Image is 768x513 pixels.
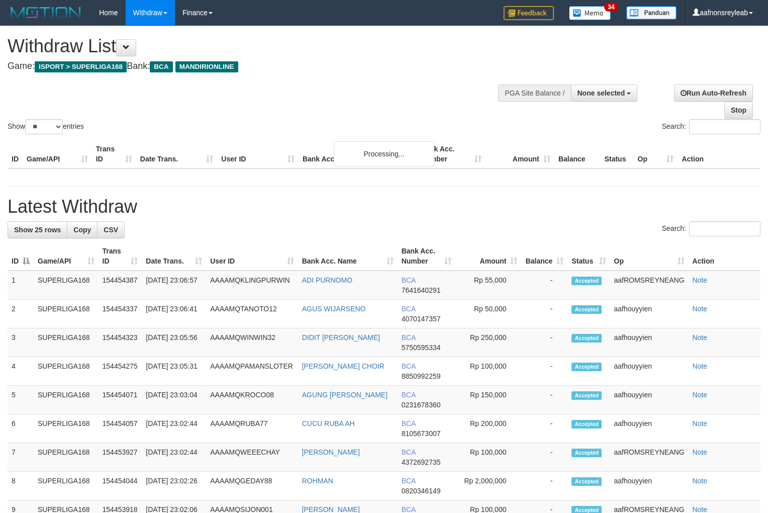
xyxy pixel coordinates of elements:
[571,420,602,429] span: Accepted
[25,119,63,134] select: Showentries
[34,386,99,414] td: SUPERLIGA168
[97,221,125,238] a: CSV
[610,443,689,472] td: aafROMSREYNEANG
[610,414,689,443] td: aafhouyyien
[634,140,678,168] th: Op
[571,84,638,102] button: None selected
[402,276,416,284] span: BCA
[455,328,522,357] td: Rp 250,000
[302,391,388,399] a: AGUNG [PERSON_NAME]
[8,5,84,20] img: MOTION_logo.png
[402,401,441,409] span: Copy 0231678360 to clipboard
[14,226,61,234] span: Show 25 rows
[486,140,554,168] th: Amount
[67,221,98,238] a: Copy
[142,443,206,472] td: [DATE] 23:02:44
[693,477,708,485] a: Note
[571,334,602,343] span: Accepted
[402,419,416,427] span: BCA
[610,271,689,300] td: aafROMSREYNEANG
[402,448,416,456] span: BCA
[402,305,416,313] span: BCA
[571,391,602,400] span: Accepted
[693,419,708,427] a: Note
[402,315,441,323] span: Copy 4070147357 to clipboard
[504,6,554,20] img: Feedback.jpg
[521,271,567,300] td: -
[8,119,84,134] label: Show entries
[662,221,760,236] label: Search:
[99,357,142,386] td: 154454275
[302,276,352,284] a: ADI PURNOMO
[302,333,380,341] a: DIDIT [PERSON_NAME]
[521,242,567,271] th: Balance: activate to sort column ascending
[693,305,708,313] a: Note
[662,119,760,134] label: Search:
[34,357,99,386] td: SUPERLIGA168
[8,197,760,217] h1: Latest Withdraw
[693,276,708,284] a: Note
[626,6,677,20] img: panduan.png
[206,357,298,386] td: AAAAMQPAMANSLOTER
[302,305,366,313] a: AGUS WIJARSENO
[610,386,689,414] td: aafhouyyien
[521,328,567,357] td: -
[73,226,91,234] span: Copy
[142,386,206,414] td: [DATE] 23:03:04
[302,419,355,427] a: CUCU RUBA AH
[99,300,142,328] td: 154454337
[689,119,760,134] input: Search:
[104,226,118,234] span: CSV
[206,271,298,300] td: AAAAMQKLINGPURWIN
[571,277,602,285] span: Accepted
[299,140,417,168] th: Bank Acc. Name
[402,362,416,370] span: BCA
[521,472,567,500] td: -
[8,443,34,472] td: 7
[150,61,172,72] span: BCA
[674,84,753,102] a: Run Auto-Refresh
[455,242,522,271] th: Amount: activate to sort column ascending
[142,414,206,443] td: [DATE] 23:02:44
[610,242,689,271] th: Op: activate to sort column ascending
[455,443,522,472] td: Rp 100,000
[455,357,522,386] td: Rp 100,000
[8,221,67,238] a: Show 25 rows
[693,362,708,370] a: Note
[34,414,99,443] td: SUPERLIGA168
[402,487,441,495] span: Copy 0820346149 to clipboard
[34,242,99,271] th: Game/API: activate to sort column ascending
[34,271,99,300] td: SUPERLIGA168
[678,140,760,168] th: Action
[298,242,398,271] th: Bank Acc. Name: activate to sort column ascending
[99,414,142,443] td: 154454057
[206,300,298,328] td: AAAAMQTANOTO12
[689,242,760,271] th: Action
[455,386,522,414] td: Rp 150,000
[402,477,416,485] span: BCA
[92,140,136,168] th: Trans ID
[34,328,99,357] td: SUPERLIGA168
[8,472,34,500] td: 8
[604,3,618,12] span: 34
[521,386,567,414] td: -
[571,363,602,371] span: Accepted
[398,242,455,271] th: Bank Acc. Number: activate to sort column ascending
[571,449,602,457] span: Accepted
[206,386,298,414] td: AAAAMQKROCO08
[521,443,567,472] td: -
[402,391,416,399] span: BCA
[610,472,689,500] td: aafhouyyien
[136,140,218,168] th: Date Trans.
[142,242,206,271] th: Date Trans.: activate to sort column ascending
[455,271,522,300] td: Rp 55,000
[693,448,708,456] a: Note
[142,271,206,300] td: [DATE] 23:06:57
[554,140,601,168] th: Balance
[610,328,689,357] td: aafhouyyien
[8,386,34,414] td: 5
[217,140,299,168] th: User ID
[8,414,34,443] td: 6
[175,61,238,72] span: MANDIRIONLINE
[206,472,298,500] td: AAAAMQGEDAY88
